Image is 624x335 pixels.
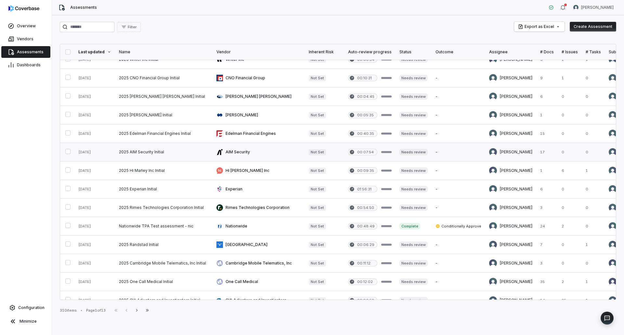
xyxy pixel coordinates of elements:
[432,199,485,217] td: -
[609,111,617,119] img: Brittany Durbin avatar
[573,5,578,10] img: Nic Weilbacher avatar
[489,222,497,230] img: Nic Weilbacher avatar
[19,319,37,324] span: Minimize
[489,185,497,193] img: Brittany Durbin avatar
[17,62,41,68] span: Dashboards
[309,49,340,55] div: Inherent Risk
[489,241,497,249] img: Melanie Lorent avatar
[581,5,614,10] span: [PERSON_NAME]
[514,22,565,32] button: Export as Excel
[489,259,497,267] img: Anita Ritter avatar
[17,23,36,29] span: Overview
[489,111,497,119] img: Brittany Durbin avatar
[432,87,485,106] td: -
[609,148,617,156] img: Melanie Lorent avatar
[119,49,209,55] div: Name
[609,93,617,100] img: Brittany Durbin avatar
[432,254,485,273] td: -
[609,278,617,286] img: Kourtney Shields avatar
[432,180,485,199] td: -
[17,36,33,42] span: Vendors
[489,74,497,82] img: Brittany Durbin avatar
[609,74,617,82] img: Brittany Durbin avatar
[432,124,485,143] td: -
[432,273,485,291] td: -
[562,49,578,55] div: # Issues
[3,302,49,314] a: Configuration
[17,49,44,55] span: Assessments
[435,49,481,55] div: Outcome
[60,308,77,313] div: 310 items
[489,49,532,55] div: Assignee
[609,185,617,193] img: Brittany Durbin avatar
[609,241,617,249] img: Melanie Lorent avatar
[432,236,485,254] td: -
[609,222,617,230] img: Nic Weilbacher avatar
[70,5,97,10] span: Assessments
[489,204,497,212] img: Chadd Myers avatar
[489,296,497,304] img: Melanie Lorent avatar
[1,46,50,58] a: Assessments
[609,204,617,212] img: Chadd Myers avatar
[86,308,106,313] div: Page 1 of 13
[432,291,485,310] td: -
[216,49,301,55] div: Vendor
[128,25,136,30] span: Filter
[78,49,111,55] div: Last updated
[432,161,485,180] td: -
[609,259,617,267] img: Anita Ritter avatar
[489,148,497,156] img: Melanie Lorent avatar
[432,69,485,87] td: -
[1,20,50,32] a: Overview
[609,167,617,174] img: Melanie Lorent avatar
[609,130,617,137] img: Brittany Durbin avatar
[348,49,392,55] div: Auto-review progress
[586,49,601,55] div: # Tasks
[432,143,485,161] td: -
[569,3,617,12] button: Nic Weilbacher avatar[PERSON_NAME]
[489,93,497,100] img: Brittany Durbin avatar
[399,49,428,55] div: Status
[540,49,554,55] div: # Docs
[489,130,497,137] img: Brittany Durbin avatar
[1,59,50,71] a: Dashboards
[609,296,617,304] img: Melanie Lorent avatar
[432,106,485,124] td: -
[117,22,141,32] button: Filter
[570,22,616,32] button: Create Assessment
[18,305,45,310] span: Configuration
[489,167,497,174] img: Anita Ritter avatar
[3,315,49,328] button: Minimize
[81,308,82,313] div: •
[1,33,50,45] a: Vendors
[489,278,497,286] img: Chadd Myers avatar
[8,5,39,12] img: logo-D7KZi-bG.svg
